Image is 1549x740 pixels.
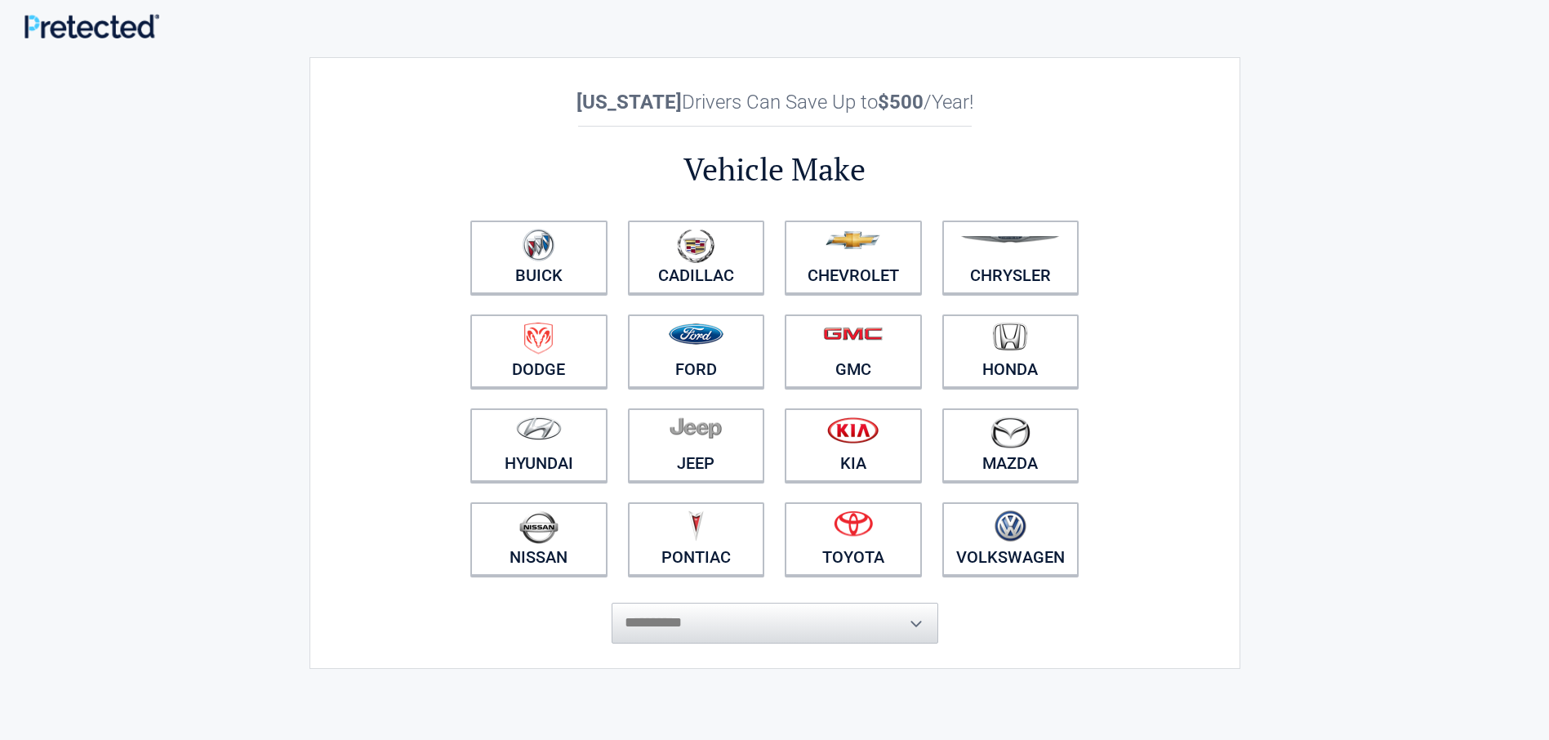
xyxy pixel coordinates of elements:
[576,91,682,114] b: [US_STATE]
[823,327,883,341] img: gmc
[942,221,1079,294] a: Chrysler
[993,323,1027,351] img: honda
[827,417,879,444] img: kia
[942,502,1079,576] a: Volkswagen
[834,510,873,537] img: toyota
[960,236,1060,243] img: chrysler
[470,314,608,388] a: Dodge
[785,314,922,388] a: GMC
[785,408,922,482] a: Kia
[470,408,608,482] a: Hyundai
[470,221,608,294] a: Buick
[942,408,1079,482] a: Mazda
[826,231,880,249] img: chevrolet
[785,221,922,294] a: Chevrolet
[628,314,765,388] a: Ford
[669,323,723,345] img: ford
[942,314,1079,388] a: Honda
[461,149,1089,190] h2: Vehicle Make
[628,502,765,576] a: Pontiac
[516,417,562,440] img: hyundai
[878,91,924,114] b: $500
[670,417,722,439] img: jeep
[995,510,1026,542] img: volkswagen
[519,510,559,544] img: nissan
[688,510,704,542] img: pontiac
[628,221,765,294] a: Cadillac
[785,502,922,576] a: Toyota
[524,323,553,354] img: dodge
[628,408,765,482] a: Jeep
[24,14,159,38] img: Main Logo
[523,229,554,261] img: buick
[461,91,1089,114] h2: Drivers Can Save Up to /Year
[677,229,714,263] img: cadillac
[470,502,608,576] a: Nissan
[990,417,1030,448] img: mazda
